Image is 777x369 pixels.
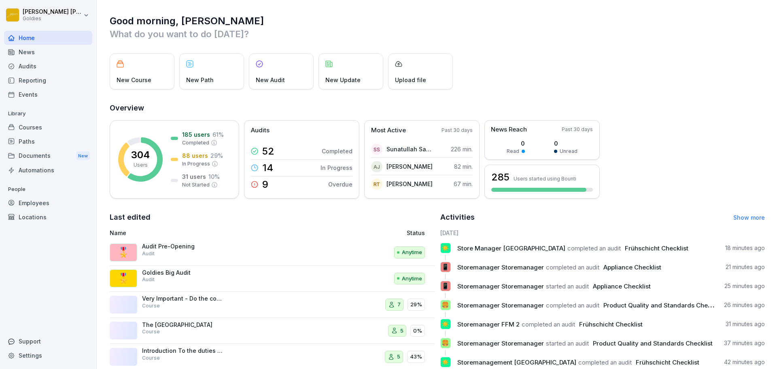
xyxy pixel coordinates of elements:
[142,321,223,329] p: The [GEOGRAPHIC_DATA]
[328,180,352,189] p: Overdue
[117,271,129,286] p: 🎖️
[726,320,765,328] p: 31 minutes ago
[117,76,151,84] p: New Course
[134,161,148,169] p: Users
[371,126,406,135] p: Most Active
[4,163,92,177] div: Automations
[724,282,765,290] p: 25 minutes ago
[724,339,765,347] p: 37 minutes ago
[457,301,544,309] span: Storemanager Storemanager
[546,263,599,271] span: completed an audit
[4,148,92,163] a: DocumentsNew
[110,292,435,318] a: Very Important - Do the course!!!Course729%
[4,196,92,210] a: Employees
[400,327,403,335] p: 5
[386,180,433,188] p: [PERSON_NAME]
[457,244,565,252] span: Store Manager [GEOGRAPHIC_DATA]
[4,148,92,163] div: Documents
[491,170,510,184] h3: 285
[142,269,223,276] p: Goldies Big Audit
[4,107,92,120] p: Library
[4,31,92,45] a: Home
[110,212,435,223] h2: Last edited
[4,45,92,59] a: News
[522,320,575,328] span: completed an audit
[726,263,765,271] p: 21 minutes ago
[23,16,82,21] p: Goldies
[410,353,422,361] p: 43%
[321,163,352,172] p: In Progress
[142,250,155,257] p: Audit
[23,8,82,15] p: [PERSON_NAME] [PERSON_NAME]
[593,282,651,290] span: Appliance Checklist
[454,180,473,188] p: 67 min.
[117,245,129,260] p: 🎖️
[212,130,224,139] p: 61 %
[578,358,632,366] span: completed an audit
[579,320,643,328] span: Frühschicht Checklist
[371,161,382,172] div: AJ
[546,339,589,347] span: started an audit
[4,120,92,134] a: Courses
[402,275,422,283] p: Anytime
[457,339,544,347] span: Storemanager Storemanager
[110,28,765,40] p: What do you want to do [DATE]?
[142,276,155,283] p: Audit
[371,144,382,155] div: SS
[4,73,92,87] a: Reporting
[142,295,223,302] p: Very Important - Do the course!!!
[397,301,401,309] p: 7
[733,214,765,221] a: Show more
[725,244,765,252] p: 18 minutes ago
[110,240,435,266] a: 🎖️Audit Pre-OpeningAuditAnytime
[440,212,475,223] h2: Activities
[625,244,688,252] span: Frühschicht Checklist
[514,176,576,182] p: Users started using Bounti
[76,151,90,161] div: New
[546,301,599,309] span: completed an audit
[442,280,449,292] p: 📱
[110,15,765,28] h1: Good morning, [PERSON_NAME]
[110,318,435,344] a: The [GEOGRAPHIC_DATA]Course50%
[4,210,92,224] a: Locations
[507,148,519,155] p: Read
[407,229,425,237] p: Status
[4,59,92,73] a: Audits
[442,356,449,368] p: ☀️
[636,358,699,366] span: Frühschicht Checklist
[442,337,449,349] p: 🍔
[410,301,422,309] p: 29%
[554,139,577,148] p: 0
[491,125,527,134] p: News Reach
[256,76,285,84] p: New Audit
[457,320,520,328] span: Storemanager FFM 2
[560,148,577,155] p: Unread
[262,163,273,173] p: 14
[4,348,92,363] a: Settings
[603,301,723,309] span: Product Quality and Standards Checklist
[4,183,92,196] p: People
[442,318,449,330] p: ☀️
[142,243,223,250] p: Audit Pre-Opening
[182,130,210,139] p: 185 users
[110,229,313,237] p: Name
[593,339,713,347] span: Product Quality and Standards Checklist
[4,87,92,102] div: Events
[457,282,544,290] span: Storemanager Storemanager
[142,302,160,310] p: Course
[182,160,210,168] p: In Progress
[546,282,589,290] span: started an audit
[182,139,209,146] p: Completed
[4,334,92,348] div: Support
[562,126,593,133] p: Past 30 days
[457,263,544,271] span: Storemanager Storemanager
[142,354,160,362] p: Course
[325,76,361,84] p: New Update
[413,327,422,335] p: 0%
